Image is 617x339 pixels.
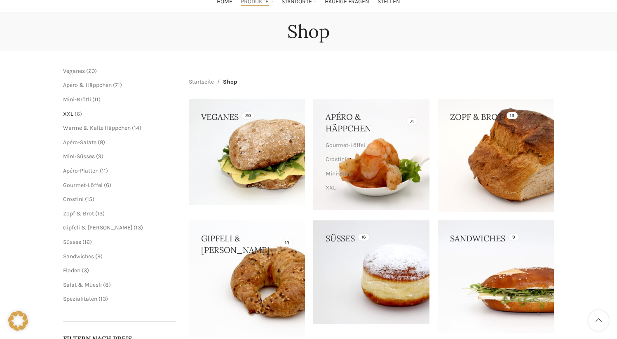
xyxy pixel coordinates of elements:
[189,77,214,87] a: Startseite
[287,21,330,42] h1: Shop
[100,139,103,146] span: 9
[63,281,102,288] a: Salat & Müesli
[102,167,106,174] span: 11
[63,253,94,260] a: Sandwiches
[88,68,95,75] span: 20
[223,77,237,87] span: Shop
[326,195,415,209] a: Warme & Kalte Häppchen
[189,77,237,87] nav: Breadcrumb
[63,82,112,89] a: Apéro & Häppchen
[97,253,101,260] span: 9
[63,238,81,245] a: Süsses
[63,124,131,131] a: Warme & Kalte Häppchen
[63,210,94,217] a: Zopf & Brot
[87,196,92,203] span: 15
[588,310,609,331] a: Scroll to top button
[63,182,103,189] a: Gourmet-Löffel
[63,96,91,103] a: Mini-Brötli
[136,224,141,231] span: 13
[63,68,85,75] a: Veganes
[63,139,96,146] a: Apéro-Salate
[326,181,415,195] a: XXL
[63,224,132,231] a: Gipfeli & [PERSON_NAME]
[94,96,99,103] span: 11
[84,238,90,245] span: 16
[77,110,80,117] span: 6
[106,182,109,189] span: 6
[63,167,99,174] a: Apéro-Platten
[63,110,73,117] a: XXL
[101,295,106,302] span: 13
[326,167,415,181] a: Mini-Brötli
[134,124,139,131] span: 14
[63,153,95,160] a: Mini-Süsses
[63,295,97,302] a: Spezialitäten
[63,267,80,274] a: Fladen
[63,196,84,203] a: Crostini
[326,138,415,152] a: Gourmet-Löffel
[115,82,120,89] span: 71
[326,152,415,166] a: Crostini
[98,153,101,160] span: 9
[84,267,87,274] span: 3
[97,210,103,217] span: 13
[105,281,109,288] span: 8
